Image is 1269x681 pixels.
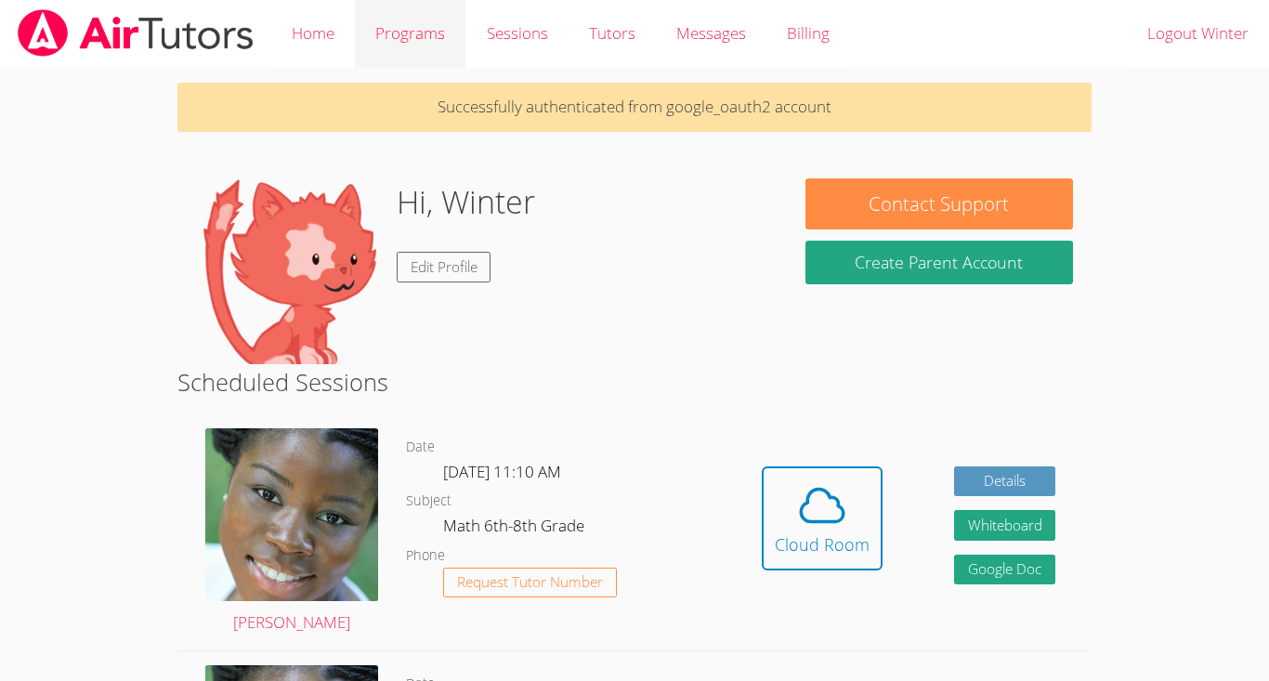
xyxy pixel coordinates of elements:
img: airtutors_banner-c4298cdbf04f3fff15de1276eac7730deb9818008684d7c2e4769d2f7ddbe033.png [16,9,255,57]
img: default.png [196,178,382,364]
a: Details [954,466,1056,497]
h2: Scheduled Sessions [177,364,1092,399]
button: Create Parent Account [805,241,1073,284]
dt: Subject [406,490,451,513]
dd: Math 6th-8th Grade [443,513,588,544]
dt: Date [406,436,435,459]
button: Cloud Room [762,466,883,570]
span: Request Tutor Number [457,575,603,589]
a: Edit Profile [397,252,491,282]
button: Whiteboard [954,510,1056,541]
h1: Hi, Winter [397,178,535,226]
a: Google Doc [954,555,1056,585]
span: Messages [676,22,746,44]
dt: Phone [406,544,445,568]
button: Request Tutor Number [443,568,617,598]
div: Cloud Room [775,531,870,557]
p: Successfully authenticated from google_oauth2 account [177,83,1092,132]
button: Contact Support [805,178,1073,229]
img: 1000004422.jpg [205,428,378,601]
a: [PERSON_NAME] [205,428,378,636]
span: [DATE] 11:10 AM [443,461,561,482]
